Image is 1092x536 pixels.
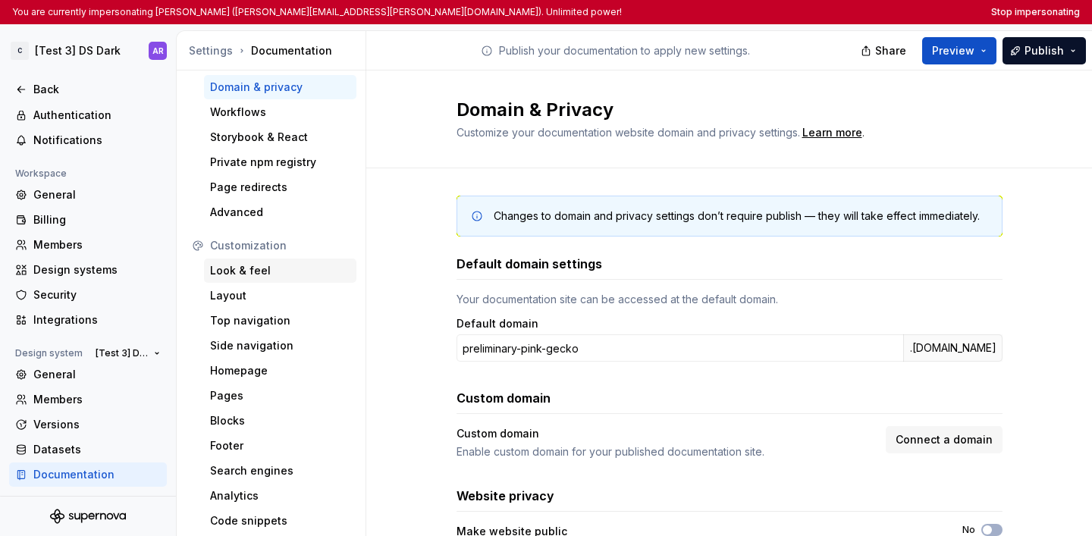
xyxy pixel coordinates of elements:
a: Analytics [204,484,356,508]
label: No [962,524,975,536]
div: General [33,187,161,202]
span: . [800,127,864,139]
div: Storybook & React [210,130,350,145]
a: Members [9,233,167,257]
span: Connect a domain [896,432,993,447]
div: Footer [210,438,350,453]
div: Datasets [33,442,161,457]
div: Customization [210,238,350,253]
a: Design systems [9,258,167,282]
div: Domain & privacy [210,80,350,95]
div: Authentication [33,108,161,123]
span: Customize your documentation website domain and privacy settings. [457,126,800,139]
a: General [9,362,167,387]
div: .[DOMAIN_NAME] [903,334,1003,362]
a: Billing [9,208,167,232]
div: Layout [210,288,350,303]
a: Domain & privacy [204,75,356,99]
div: Pages [210,388,350,403]
div: Workflows [210,105,350,120]
h3: Custom domain [457,389,551,407]
div: Look & feel [210,263,350,278]
a: Side navigation [204,334,356,358]
a: Footer [204,434,356,458]
label: Default domain [457,316,538,331]
button: Connect a domain [886,426,1003,453]
span: Publish [1025,43,1064,58]
div: Search engines [210,463,350,478]
div: Integrations [33,312,161,328]
a: Blocks [204,409,356,433]
button: Share [853,37,916,64]
svg: Supernova Logo [50,509,126,524]
div: Enable custom domain for your published documentation site. [457,444,877,459]
div: Security [33,287,161,302]
a: Pages [204,384,356,408]
div: Homepage [210,363,350,378]
div: Design system [9,344,89,362]
div: Your documentation site can be accessed at the default domain. [457,292,1003,307]
div: Private npm registry [210,155,350,170]
div: [Test 3] DS Dark [35,43,121,58]
p: Publish your documentation to apply new settings. [499,43,750,58]
a: Advanced [204,200,356,224]
div: Workspace [9,165,73,183]
h2: Domain & Privacy [457,98,984,122]
a: Authentication [9,103,167,127]
a: Security [9,283,167,307]
a: Members [9,387,167,412]
div: Documentation [189,43,359,58]
span: Preview [932,43,974,58]
a: Code snippets [204,509,356,533]
a: Look & feel [204,259,356,283]
div: Back [33,82,161,97]
a: Workflows [204,100,356,124]
div: Design systems [33,262,161,277]
a: Top navigation [204,309,356,333]
div: Advanced [210,205,350,220]
a: Page redirects [204,175,356,199]
a: Integrations [9,308,167,332]
h3: Default domain settings [457,255,602,273]
a: Search engines [204,459,356,483]
button: Preview [922,37,996,64]
button: Settings [189,43,233,58]
span: [Test 3] DS Dark [96,347,148,359]
a: Private npm registry [204,150,356,174]
span: Share [875,43,906,58]
div: Code snippets [210,513,350,528]
p: You are currently impersonating [PERSON_NAME] ([PERSON_NAME][EMAIL_ADDRESS][PERSON_NAME][DOMAIN_N... [12,6,622,18]
div: Analytics [210,488,350,503]
div: Versions [33,417,161,432]
div: Billing [33,212,161,227]
button: Stop impersonating [991,6,1080,18]
div: Top navigation [210,313,350,328]
div: Members [33,392,161,407]
div: General [33,367,161,382]
div: AR [152,45,164,57]
div: Members [33,237,161,252]
a: Homepage [204,359,356,383]
a: Back [9,77,167,102]
div: Notifications [33,133,161,148]
a: General [9,183,167,207]
div: Changes to domain and privacy settings don’t require publish — they will take effect immediately. [494,208,980,224]
div: Side navigation [210,338,350,353]
div: C [11,42,29,60]
button: Publish [1003,37,1086,64]
a: Learn more [802,125,862,140]
a: Datasets [9,437,167,462]
a: Layout [204,284,356,308]
div: Documentation [33,467,161,482]
a: Versions [9,412,167,437]
a: Documentation [9,462,167,487]
a: Storybook & React [204,125,356,149]
div: Blocks [210,413,350,428]
button: C[Test 3] DS DarkAR [3,34,173,67]
div: Page redirects [210,180,350,195]
div: Custom domain [457,426,877,441]
a: Notifications [9,128,167,152]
